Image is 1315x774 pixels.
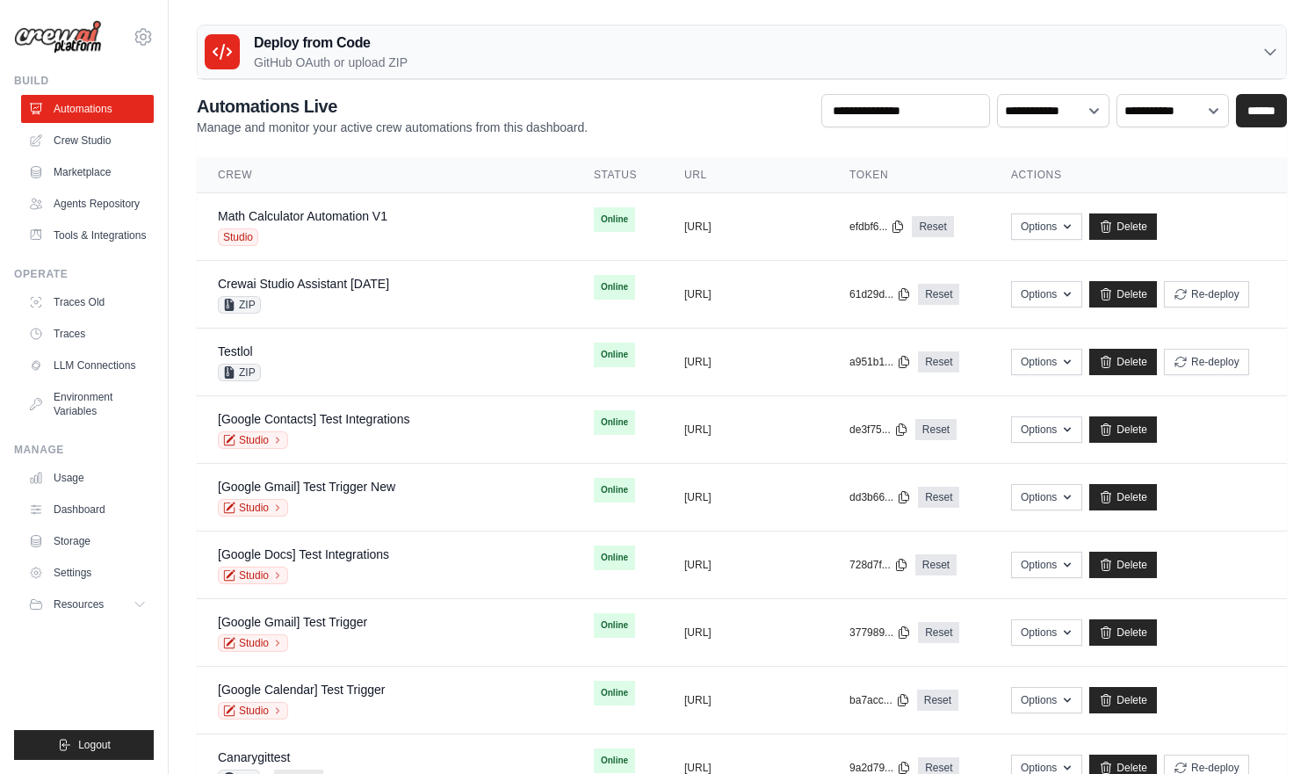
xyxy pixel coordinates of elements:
[218,412,409,426] a: [Google Contacts] Test Integrations
[1011,484,1082,510] button: Options
[21,351,154,380] a: LLM Connections
[1089,281,1157,307] a: Delete
[21,320,154,348] a: Traces
[849,220,905,234] button: efdbf6...
[21,559,154,587] a: Settings
[21,464,154,492] a: Usage
[849,693,910,707] button: ba7acc...
[1089,619,1157,646] a: Delete
[849,287,911,301] button: 61d29d...
[918,487,959,508] a: Reset
[218,499,288,517] a: Studio
[594,410,635,435] span: Online
[54,597,104,611] span: Resources
[21,190,154,218] a: Agents Repository
[21,590,154,618] button: Resources
[990,157,1287,193] th: Actions
[594,681,635,705] span: Online
[1011,687,1082,713] button: Options
[1011,349,1082,375] button: Options
[218,615,367,629] a: [Google Gmail] Test Trigger
[14,730,154,760] button: Logout
[1164,281,1249,307] button: Re-deploy
[573,157,663,193] th: Status
[912,216,953,237] a: Reset
[1089,349,1157,375] a: Delete
[197,94,588,119] h2: Automations Live
[1164,349,1249,375] button: Re-deploy
[21,288,154,316] a: Traces Old
[21,496,154,524] a: Dashboard
[915,554,957,575] a: Reset
[197,157,573,193] th: Crew
[849,558,908,572] button: 728d7f...
[849,355,911,369] button: a951b1...
[594,613,635,638] span: Online
[21,221,154,250] a: Tools & Integrations
[918,622,959,643] a: Reset
[78,738,111,752] span: Logout
[218,547,389,561] a: [Google Docs] Test Integrations
[218,567,288,584] a: Studio
[218,702,288,720] a: Studio
[594,275,635,300] span: Online
[21,383,154,425] a: Environment Variables
[828,157,990,193] th: Token
[21,95,154,123] a: Automations
[14,74,154,88] div: Build
[218,209,387,223] a: Math Calculator Automation V1
[218,480,395,494] a: [Google Gmail] Test Trigger New
[1089,484,1157,510] a: Delete
[218,344,253,358] a: Testlol
[594,478,635,503] span: Online
[14,20,102,54] img: Logo
[218,634,288,652] a: Studio
[917,690,958,711] a: Reset
[1089,687,1157,713] a: Delete
[197,119,588,136] p: Manage and monitor your active crew automations from this dashboard.
[1011,619,1082,646] button: Options
[254,33,408,54] h3: Deploy from Code
[1089,213,1157,240] a: Delete
[918,284,959,305] a: Reset
[1011,213,1082,240] button: Options
[849,490,911,504] button: dd3b66...
[218,228,258,246] span: Studio
[14,443,154,457] div: Manage
[218,364,261,381] span: ZIP
[218,750,290,764] a: Canarygittest
[849,626,911,640] button: 377989...
[915,419,957,440] a: Reset
[594,546,635,570] span: Online
[218,296,261,314] span: ZIP
[594,343,635,367] span: Online
[218,277,389,291] a: Crewai Studio Assistant [DATE]
[254,54,408,71] p: GitHub OAuth or upload ZIP
[849,423,908,437] button: de3f75...
[918,351,959,373] a: Reset
[594,749,635,773] span: Online
[1011,281,1082,307] button: Options
[1089,552,1157,578] a: Delete
[594,207,635,232] span: Online
[21,127,154,155] a: Crew Studio
[218,431,288,449] a: Studio
[1011,552,1082,578] button: Options
[663,157,828,193] th: URL
[218,683,385,697] a: [Google Calendar] Test Trigger
[1089,416,1157,443] a: Delete
[14,267,154,281] div: Operate
[21,527,154,555] a: Storage
[21,158,154,186] a: Marketplace
[1011,416,1082,443] button: Options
